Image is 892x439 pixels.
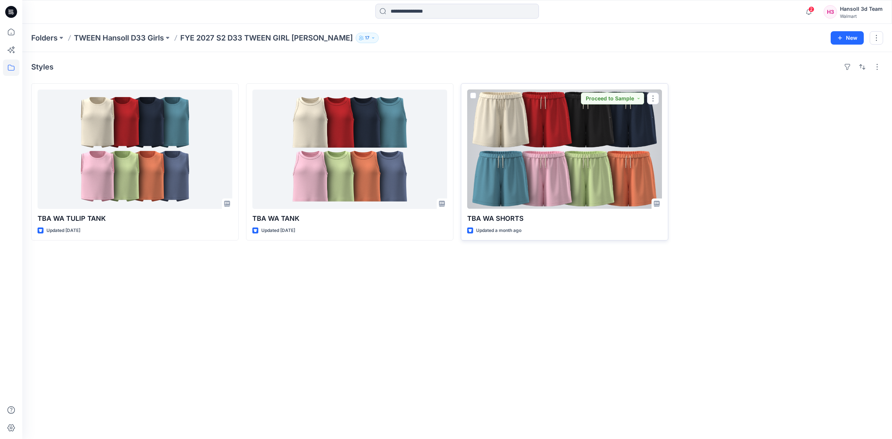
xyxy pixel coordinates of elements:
a: TBA WA TULIP TANK [38,90,232,209]
span: 2 [808,6,814,12]
a: Folders [31,33,58,43]
p: Updated a month ago [476,227,521,235]
p: TBA WA TULIP TANK [38,213,232,224]
p: Updated [DATE] [46,227,80,235]
button: 17 [356,33,379,43]
h4: Styles [31,62,54,71]
p: TBA WA SHORTS [467,213,662,224]
a: TWEEN Hansoll D33 Girls [74,33,164,43]
div: Hansoll 3d Team [840,4,883,13]
a: TBA WA SHORTS [467,90,662,209]
p: 17 [365,34,369,42]
p: Updated [DATE] [261,227,295,235]
p: TBA WA TANK [252,213,447,224]
div: Walmart [840,13,883,19]
button: New [831,31,864,45]
a: TBA WA TANK [252,90,447,209]
div: H3 [824,5,837,19]
p: FYE 2027 S2 D33 TWEEN GIRL [PERSON_NAME] [180,33,353,43]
